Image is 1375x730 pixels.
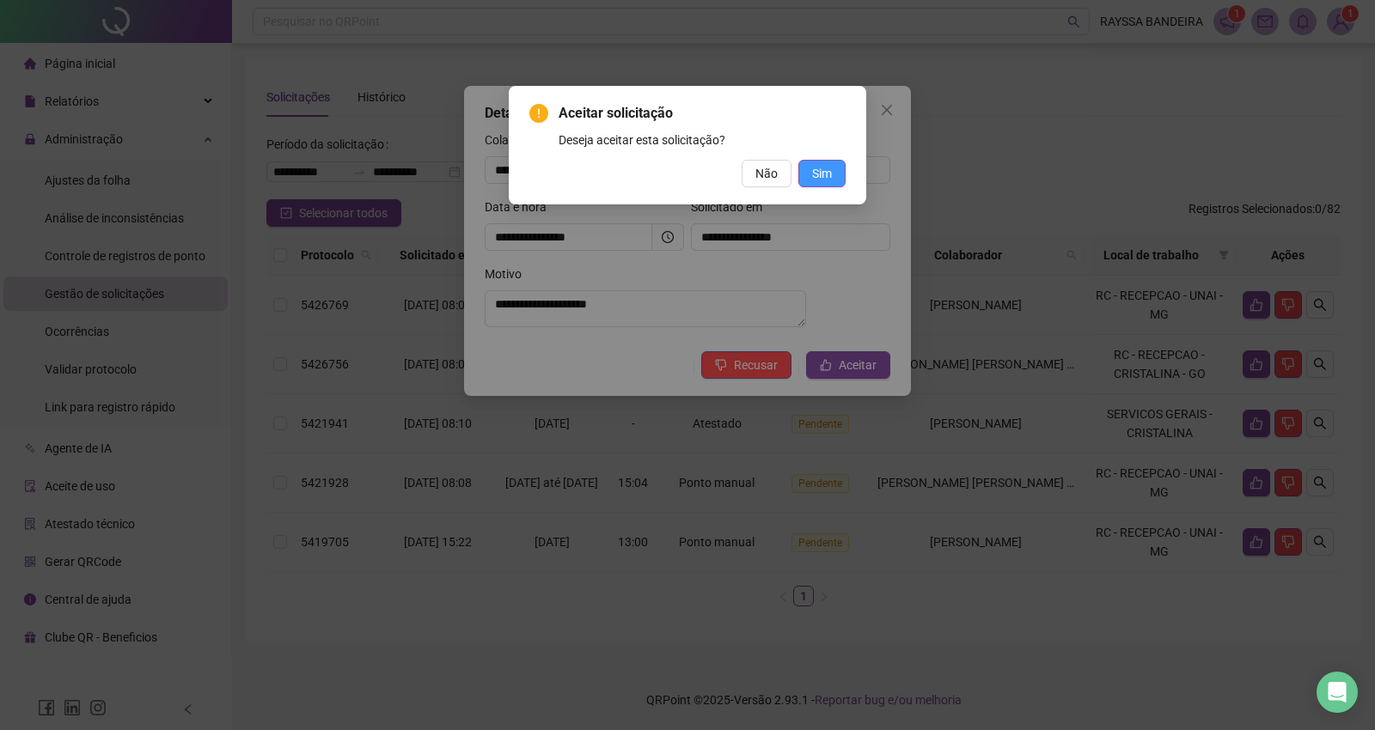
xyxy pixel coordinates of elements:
span: Não [755,164,778,183]
button: Sim [798,160,846,187]
span: exclamation-circle [529,104,548,123]
span: Sim [812,164,832,183]
div: Deseja aceitar esta solicitação? [559,131,846,149]
span: Aceitar solicitação [559,103,846,124]
button: Não [742,160,791,187]
div: Open Intercom Messenger [1317,672,1358,713]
